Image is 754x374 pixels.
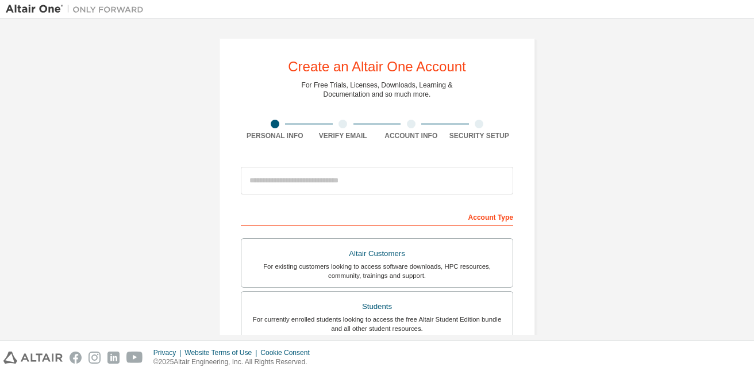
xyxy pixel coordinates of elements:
[302,81,453,99] div: For Free Trials, Licenses, Downloads, Learning & Documentation and so much more.
[260,348,316,357] div: Cookie Consent
[153,348,184,357] div: Privacy
[153,357,317,367] p: © 2025 Altair Engineering, Inc. All Rights Reserved.
[288,60,466,74] div: Create an Altair One Account
[6,3,149,15] img: Altair One
[309,131,378,140] div: Verify Email
[3,352,63,364] img: altair_logo.svg
[248,246,506,262] div: Altair Customers
[241,131,309,140] div: Personal Info
[248,315,506,333] div: For currently enrolled students looking to access the free Altair Student Edition bundle and all ...
[248,262,506,280] div: For existing customers looking to access software downloads, HPC resources, community, trainings ...
[445,131,514,140] div: Security Setup
[241,207,513,226] div: Account Type
[107,352,120,364] img: linkedin.svg
[184,348,260,357] div: Website Terms of Use
[248,299,506,315] div: Students
[377,131,445,140] div: Account Info
[126,352,143,364] img: youtube.svg
[70,352,82,364] img: facebook.svg
[89,352,101,364] img: instagram.svg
